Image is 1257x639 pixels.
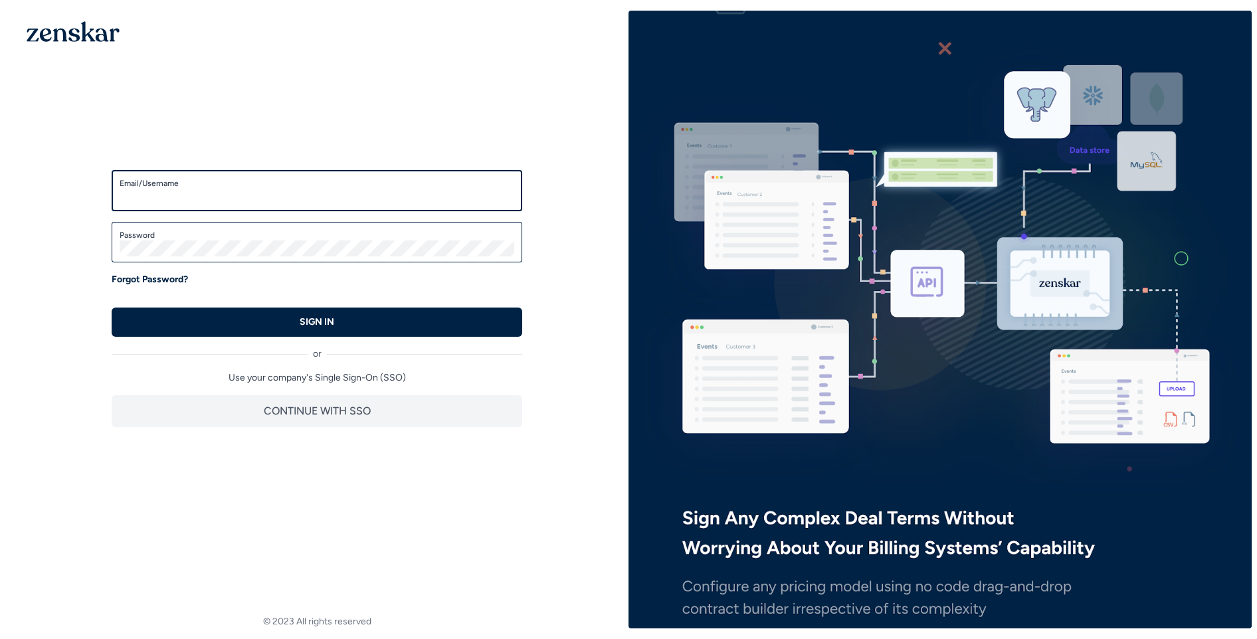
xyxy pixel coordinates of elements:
p: Use your company's Single Sign-On (SSO) [112,371,522,385]
p: SIGN IN [300,316,334,329]
button: SIGN IN [112,308,522,337]
div: or [112,337,522,361]
a: Forgot Password? [112,273,188,286]
label: Email/Username [120,178,514,189]
button: CONTINUE WITH SSO [112,395,522,427]
img: 1OGAJ2xQqyY4LXKgY66KYq0eOWRCkrZdAb3gUhuVAqdWPZE9SRJmCz+oDMSn4zDLXe31Ii730ItAGKgCKgCCgCikA4Av8PJUP... [27,21,120,42]
label: Password [120,230,514,240]
footer: © 2023 All rights reserved [5,615,628,628]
